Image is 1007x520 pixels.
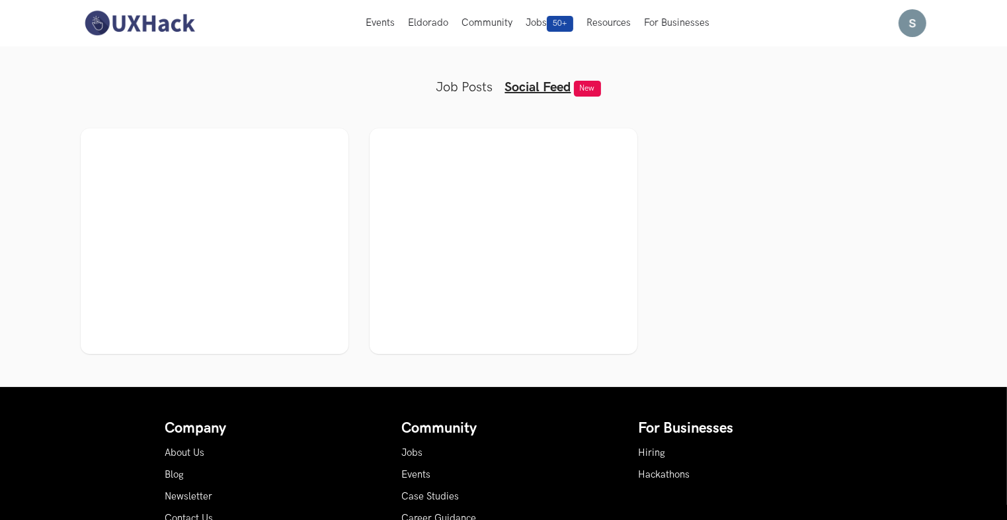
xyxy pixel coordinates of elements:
h4: Company [165,420,369,437]
a: Jobs [402,447,423,458]
a: Hackathons [639,469,690,480]
a: Case Studies [402,491,460,502]
a: Social Feed [505,79,571,95]
img: UXHack-logo.png [81,9,198,37]
img: Your profile pic [899,9,926,37]
a: Blog [165,469,184,480]
ul: Tabs Interface [250,58,758,95]
span: New [574,81,601,97]
a: About Us [165,447,205,458]
h4: For Businesses [639,420,842,437]
a: Job Posts [436,79,493,95]
a: Hiring [639,447,666,458]
a: Newsletter [165,491,213,502]
span: 50+ [547,16,573,32]
a: Events [402,469,431,480]
h4: Community [402,420,606,437]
